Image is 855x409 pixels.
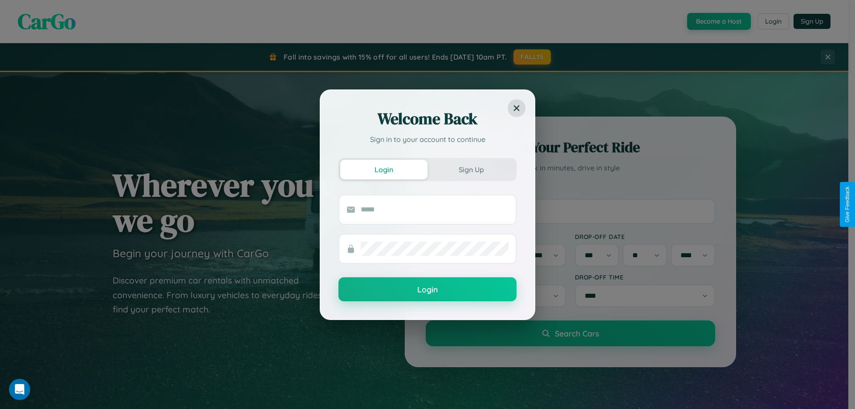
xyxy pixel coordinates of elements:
[338,277,517,301] button: Login
[338,108,517,130] h2: Welcome Back
[844,186,851,223] div: Give Feedback
[340,160,427,179] button: Login
[427,160,515,179] button: Sign Up
[9,379,30,400] iframe: Intercom live chat
[338,134,517,145] p: Sign in to your account to continue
